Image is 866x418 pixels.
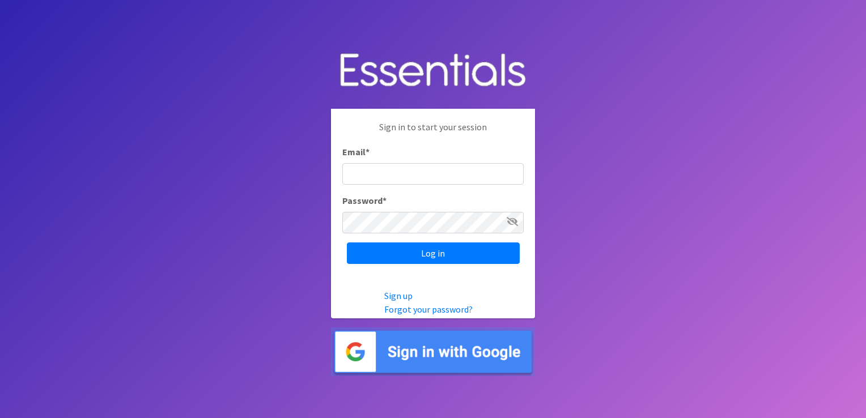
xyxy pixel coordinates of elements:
a: Forgot your password? [384,304,473,315]
label: Password [342,194,387,207]
label: Email [342,145,370,159]
abbr: required [366,146,370,157]
p: Sign in to start your session [342,120,524,145]
a: Sign up [384,290,413,301]
abbr: required [383,195,387,206]
img: Human Essentials [331,42,535,100]
input: Log in [347,242,520,264]
img: Sign in with Google [331,327,535,377]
